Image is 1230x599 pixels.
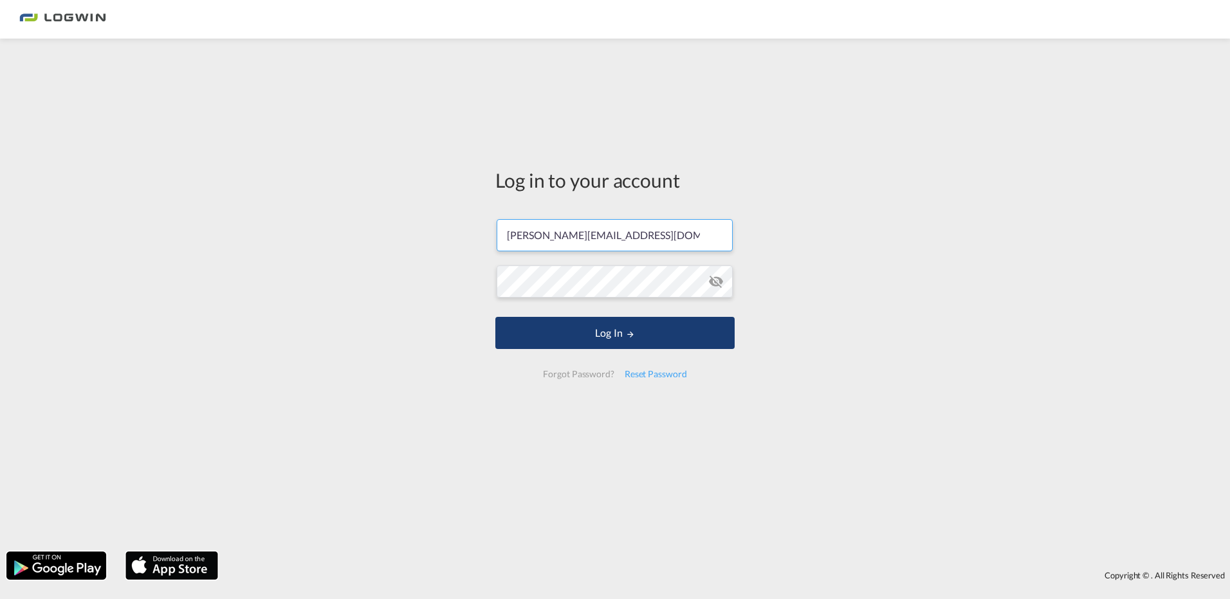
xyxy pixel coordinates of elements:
button: LOGIN [495,317,735,349]
img: google.png [5,550,107,581]
input: Enter email/phone number [497,219,733,251]
img: apple.png [124,550,219,581]
div: Reset Password [620,362,692,386]
img: bc73a0e0d8c111efacd525e4c8ad7d32.png [19,5,106,34]
div: Forgot Password? [538,362,619,386]
div: Log in to your account [495,166,735,193]
md-icon: icon-eye-off [708,274,724,289]
div: Copyright © . All Rights Reserved [225,564,1230,586]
